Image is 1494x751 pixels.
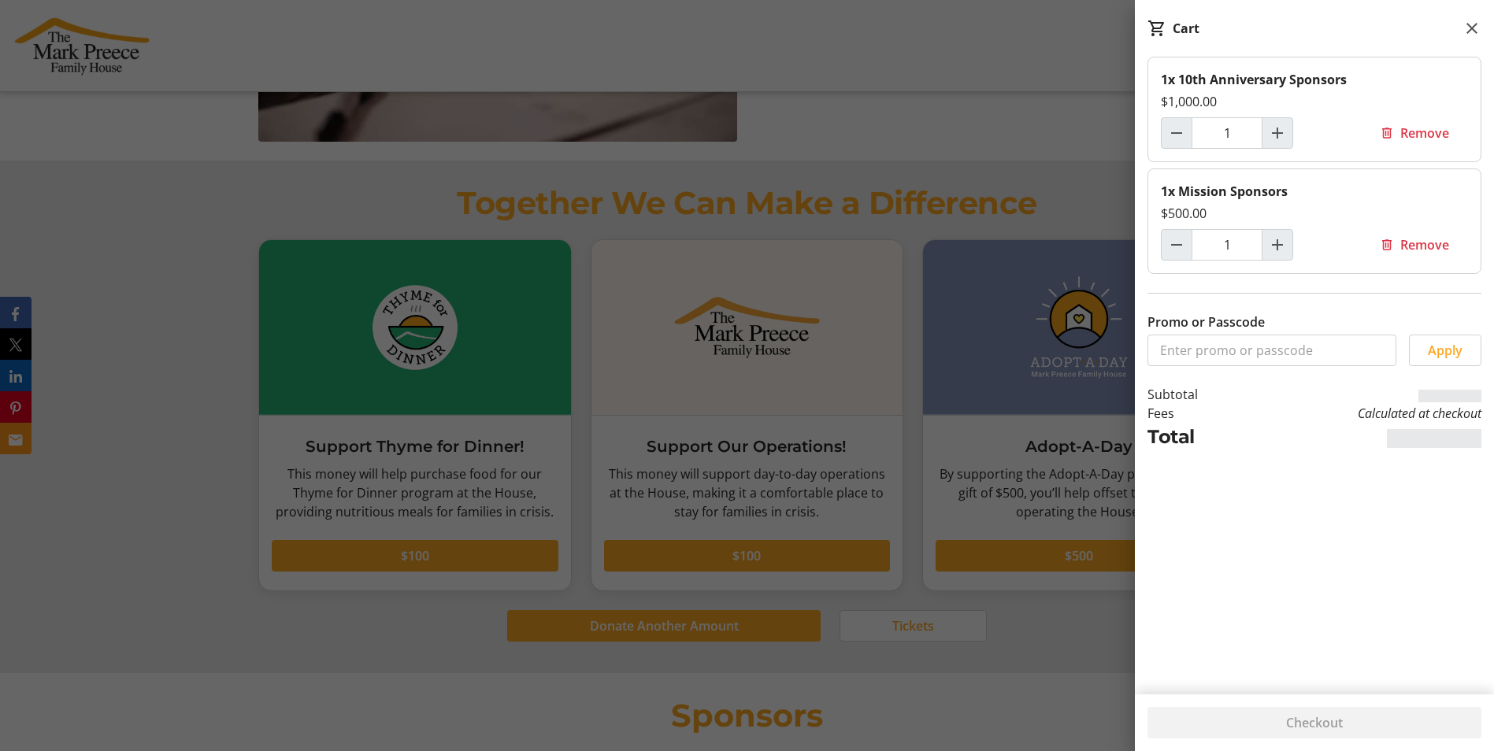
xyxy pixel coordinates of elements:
[1361,229,1468,261] button: Remove
[1409,335,1481,366] button: Apply
[1147,313,1265,331] label: Promo or Passcode
[1161,92,1468,111] div: $1,000.00
[1173,19,1199,38] div: Cart
[1161,182,1468,201] div: 1x Mission Sponsors
[1361,117,1468,149] button: Remove
[1147,423,1244,451] td: Total
[1162,118,1192,148] button: Decrement by one
[1262,118,1292,148] button: Increment by one
[1147,335,1396,366] input: Enter promo or passcode
[1147,385,1244,404] td: Subtotal
[1428,341,1462,360] span: Apply
[1162,230,1192,260] button: Decrement by one
[1262,230,1292,260] button: Increment by one
[1244,404,1481,423] td: Calculated at checkout
[1192,117,1262,149] input: 10th Anniversary Sponsors Quantity
[1161,204,1468,223] div: $500.00
[1161,70,1468,89] div: 1x 10th Anniversary Sponsors
[1192,229,1262,261] input: Mission Sponsors Quantity
[1400,124,1449,142] span: Remove
[1400,235,1449,254] span: Remove
[1147,404,1244,423] td: Fees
